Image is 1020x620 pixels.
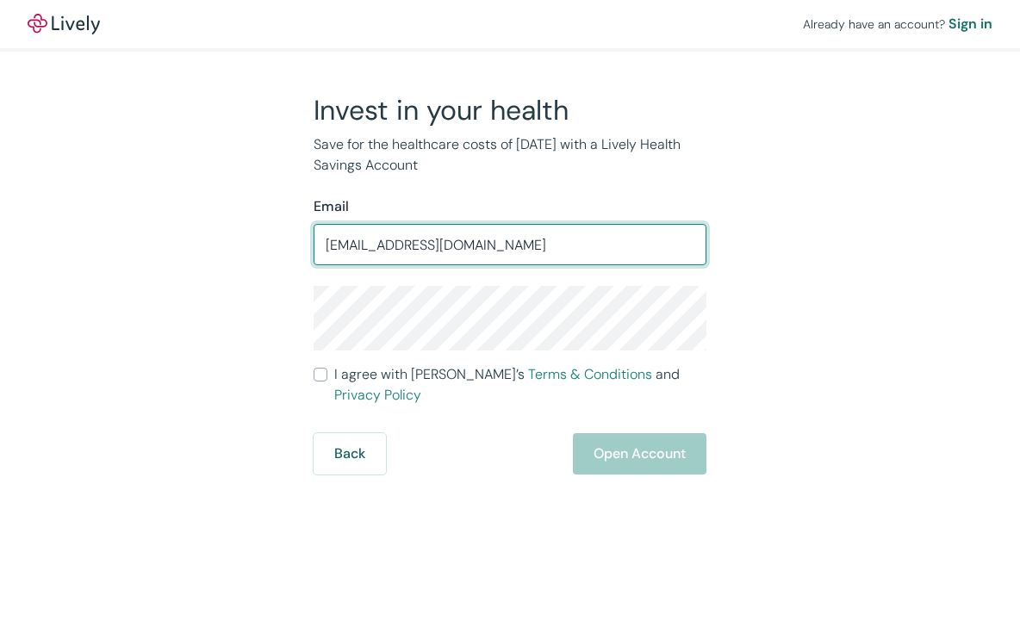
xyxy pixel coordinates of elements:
[948,14,992,34] a: Sign in
[334,364,706,406] span: I agree with [PERSON_NAME]’s and
[528,365,652,383] a: Terms & Conditions
[314,196,349,217] label: Email
[314,134,706,176] p: Save for the healthcare costs of [DATE] with a Lively Health Savings Account
[28,14,100,34] a: LivelyLively
[28,14,100,34] img: Lively
[314,433,386,474] button: Back
[334,386,421,404] a: Privacy Policy
[314,93,706,127] h2: Invest in your health
[803,14,992,34] div: Already have an account?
